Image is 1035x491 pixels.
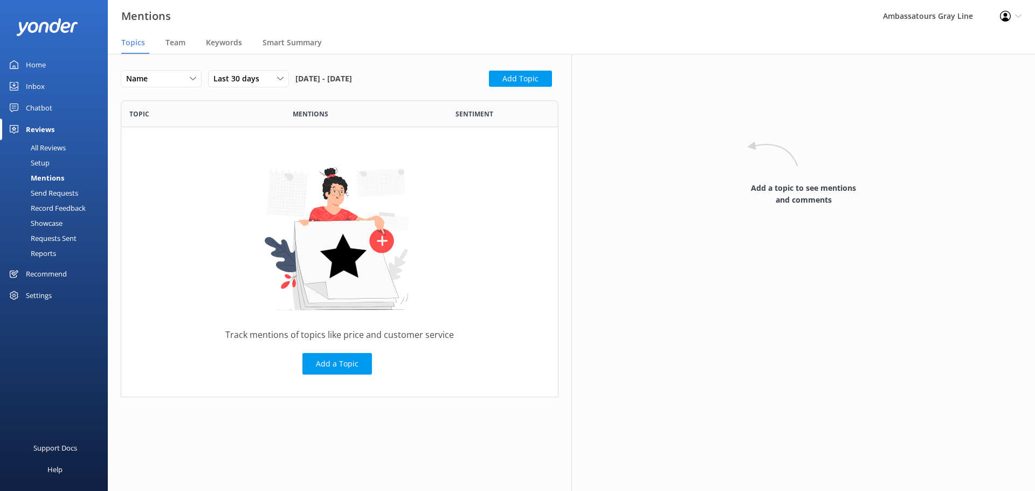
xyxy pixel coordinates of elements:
[6,216,108,231] a: Showcase
[26,97,52,119] div: Chatbot
[263,37,322,48] span: Smart Summary
[6,246,108,261] a: Reports
[6,185,108,200] a: Send Requests
[121,127,558,397] div: grid
[456,109,493,119] span: Sentiment
[121,37,145,48] span: Topics
[6,231,108,246] a: Requests Sent
[6,170,108,185] a: Mentions
[293,109,328,119] span: Mentions
[26,75,45,97] div: Inbox
[6,155,108,170] a: Setup
[16,18,78,36] img: yonder-white-logo.png
[121,8,171,25] h3: Mentions
[26,285,52,306] div: Settings
[6,140,66,155] div: All Reviews
[213,73,266,85] span: Last 30 days
[6,140,108,155] a: All Reviews
[206,37,242,48] span: Keywords
[225,328,454,342] p: Track mentions of topics like price and customer service
[6,185,78,200] div: Send Requests
[6,231,77,246] div: Requests Sent
[6,170,64,185] div: Mentions
[6,216,63,231] div: Showcase
[295,70,352,87] span: [DATE] - [DATE]
[6,155,50,170] div: Setup
[6,246,56,261] div: Reports
[129,109,149,119] span: Topic
[165,37,185,48] span: Team
[26,263,67,285] div: Recommend
[6,200,86,216] div: Record Feedback
[6,200,108,216] a: Record Feedback
[302,353,372,375] button: Add a Topic
[47,459,63,480] div: Help
[26,119,54,140] div: Reviews
[489,71,552,87] button: Add Topic
[33,437,77,459] div: Support Docs
[26,54,46,75] div: Home
[126,73,154,85] span: Name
